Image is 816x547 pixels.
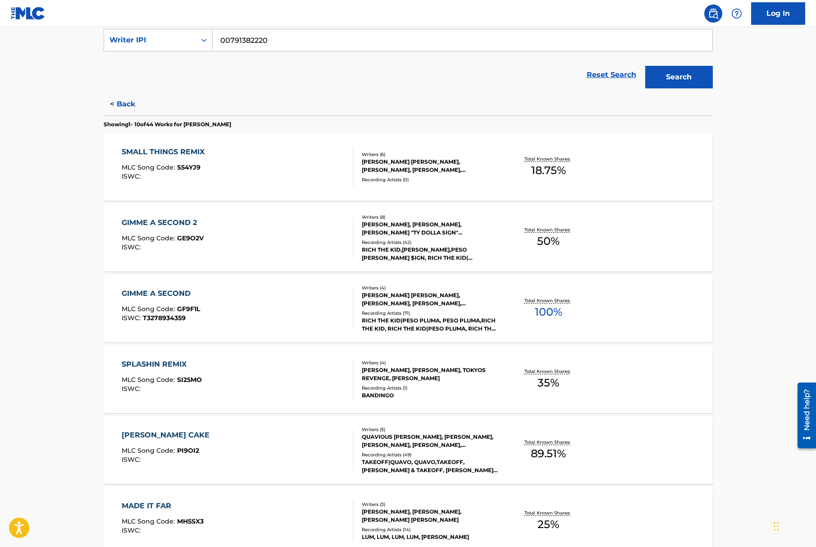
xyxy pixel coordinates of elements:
div: Writers ( 5 ) [362,426,498,433]
div: SPLASHIN REMIX [122,359,202,370]
span: 35 % [538,375,559,391]
a: SMALL THINGS REMIXMLC Song Code:S54YJ9ISWC:Writers (6)[PERSON_NAME] [PERSON_NAME], [PERSON_NAME],... [104,133,713,201]
span: PI9OI2 [177,446,199,455]
span: GF9F1L [177,305,200,313]
span: MLC Song Code : [122,305,177,313]
div: RICH THE KID|PESO PLUMA, PESO PLUMA,RICH THE KID, RICH THE KID|PESO PLUMA, RICH THE KID,PESO PLUM... [362,317,498,333]
p: Showing 1 - 10 of 44 Works for [PERSON_NAME] [104,120,231,129]
span: MLC Song Code : [122,163,177,171]
span: T3278934359 [143,314,186,322]
span: GE9O2V [177,234,204,242]
span: MLC Song Code : [122,517,177,525]
p: Total Known Shares: [524,510,573,516]
span: 89.51 % [531,446,566,462]
div: Recording Artists ( 71 ) [362,310,498,317]
div: Help [728,5,746,23]
div: [PERSON_NAME] CAKE [122,430,214,441]
span: ISWC : [122,385,143,393]
p: Total Known Shares: [524,156,573,162]
a: Public Search [704,5,722,23]
span: 18.75 % [531,162,566,179]
div: LUM, LUM, LUM, LUM, [PERSON_NAME] [362,533,498,541]
div: Writers ( 3 ) [362,501,498,508]
div: Recording Artists ( 0 ) [362,176,498,183]
span: MLC Song Code : [122,234,177,242]
div: GIMME A SECOND 2 [122,217,204,228]
span: 25 % [538,516,559,533]
img: help [731,8,742,19]
span: 100 % [535,304,562,320]
a: GIMME A SECONDMLC Song Code:GF9F1LISWC:T3278934359Writers (4)[PERSON_NAME] [PERSON_NAME], [PERSON... [104,275,713,342]
div: Writers ( 4 ) [362,359,498,366]
a: Log In [751,2,805,25]
div: GIMME A SECOND [122,288,200,299]
div: Writers ( 4 ) [362,285,498,291]
span: S54YJ9 [177,163,201,171]
span: MLC Song Code : [122,376,177,384]
div: RICH THE KID,[PERSON_NAME],PESO [PERSON_NAME] $IGN, RICH THE KID|[PERSON_NAME], [PERSON_NAME] THE... [362,246,498,262]
p: Total Known Shares: [524,226,573,233]
a: SPLASHIN REMIXMLC Song Code:SI25MOISWC:Writers (4)[PERSON_NAME], [PERSON_NAME], TOKYOS REVENGE, [... [104,345,713,413]
div: [PERSON_NAME], [PERSON_NAME], [PERSON_NAME] "TY DOLLA SIGN" [PERSON_NAME] [PERSON_NAME] [PERSON_N... [362,221,498,237]
span: 50 % [537,233,560,249]
div: BANDINGO [362,391,498,400]
div: MADE IT FAR [122,501,204,511]
div: [PERSON_NAME], [PERSON_NAME], TOKYOS REVENGE, [PERSON_NAME] [362,366,498,382]
div: Writers ( 8 ) [362,214,498,221]
span: ISWC : [122,455,143,464]
iframe: Chat Widget [771,504,816,547]
div: Recording Artists ( 14 ) [362,526,498,533]
button: < Back [104,93,158,115]
div: [PERSON_NAME] [PERSON_NAME], [PERSON_NAME], [PERSON_NAME], [PERSON_NAME], [PERSON_NAME], [PERSON_... [362,158,498,174]
span: ISWC : [122,172,143,180]
form: Search Form [104,29,713,93]
p: Total Known Shares: [524,297,573,304]
div: [PERSON_NAME] [PERSON_NAME], [PERSON_NAME], [PERSON_NAME], [PERSON_NAME] [362,291,498,308]
span: MH5SX3 [177,517,204,525]
span: ISWC : [122,314,143,322]
a: [PERSON_NAME] CAKEMLC Song Code:PI9OI2ISWC:Writers (5)QUAVIOUS [PERSON_NAME], [PERSON_NAME], [PER... [104,416,713,484]
p: Total Known Shares: [524,439,573,446]
div: Drag [774,513,779,540]
div: [PERSON_NAME], [PERSON_NAME], [PERSON_NAME] [PERSON_NAME] [362,508,498,524]
iframe: Resource Center [791,379,816,452]
img: MLC Logo [11,7,46,20]
a: GIMME A SECOND 2MLC Song Code:GE9O2VISWC:Writers (8)[PERSON_NAME], [PERSON_NAME], [PERSON_NAME] "... [104,204,713,271]
div: Recording Artists ( 42 ) [362,239,498,246]
span: ISWC : [122,243,143,251]
img: search [708,8,719,19]
a: Reset Search [582,65,641,85]
span: SI25MO [177,376,202,384]
span: ISWC : [122,526,143,534]
p: Total Known Shares: [524,368,573,375]
div: Recording Artists ( 1 ) [362,385,498,391]
div: Writer IPI [109,35,191,46]
span: MLC Song Code : [122,446,177,455]
div: TAKEOFF|QUAVO, QUAVO,TAKEOFF, [PERSON_NAME] & TAKEOFF, [PERSON_NAME], TAKEOFF|QUAVO [362,458,498,474]
div: QUAVIOUS [PERSON_NAME], [PERSON_NAME], [PERSON_NAME], [PERSON_NAME], [PERSON_NAME] [362,433,498,449]
div: Recording Artists ( 49 ) [362,451,498,458]
div: SMALL THINGS REMIX [122,147,209,157]
button: Search [645,66,713,88]
div: Writers ( 6 ) [362,151,498,158]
